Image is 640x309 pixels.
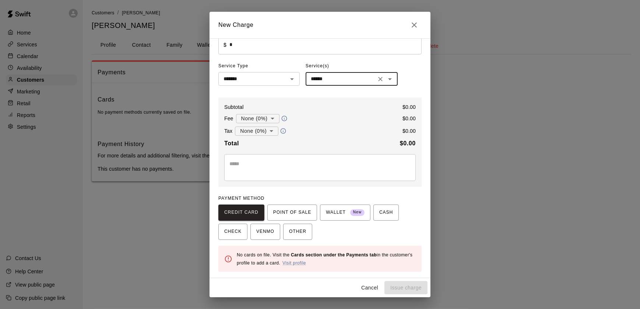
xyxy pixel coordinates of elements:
span: Service Type [218,60,300,72]
span: New [350,207,365,217]
p: $ 0.00 [402,127,416,135]
span: Service(s) [306,60,329,72]
button: POINT OF SALE [267,205,317,221]
button: Cancel [358,281,381,295]
span: CREDIT CARD [224,207,259,219]
b: $ 0.00 [400,140,416,146]
div: None (0%) [236,112,279,125]
button: WALLET New [320,205,370,221]
a: Visit profile [282,260,306,266]
span: WALLET [326,207,365,219]
span: OTHER [289,226,306,238]
button: CREDIT CARD [218,205,264,221]
p: $ [224,41,226,49]
button: Clear [375,74,386,84]
button: OTHER [283,224,312,240]
button: CASH [373,205,399,221]
button: Open [385,74,395,84]
p: Subtotal [224,103,244,111]
span: No cards on file. Visit the in the customer's profile to add a card. [237,252,412,266]
b: Total [224,140,239,146]
h2: New Charge [210,12,430,38]
p: Fee [224,115,233,122]
p: $ 0.00 [402,115,416,122]
span: PAYMENT METHOD [218,196,264,201]
div: None (0%) [235,124,278,138]
b: Cards section under the Payments tab [291,252,377,257]
p: Tax [224,127,232,135]
span: CHECK [224,226,242,238]
span: CASH [379,207,393,219]
span: POINT OF SALE [273,207,311,219]
button: Open [287,74,297,84]
button: VENMO [250,224,280,240]
p: $ 0.00 [402,103,416,111]
button: CHECK [218,224,247,240]
button: Close [407,18,422,32]
span: VENMO [256,226,274,238]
